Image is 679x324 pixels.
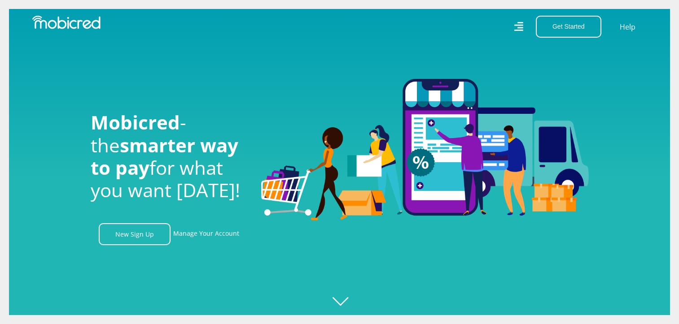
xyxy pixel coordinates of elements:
a: Help [619,21,636,33]
img: Mobicred [32,16,101,29]
h1: - the for what you want [DATE]! [91,111,248,202]
a: Manage Your Account [173,223,239,245]
img: Welcome to Mobicred [261,79,589,220]
span: smarter way to pay [91,132,238,180]
a: New Sign Up [99,223,171,245]
span: Mobicred [91,109,180,135]
button: Get Started [536,16,601,38]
